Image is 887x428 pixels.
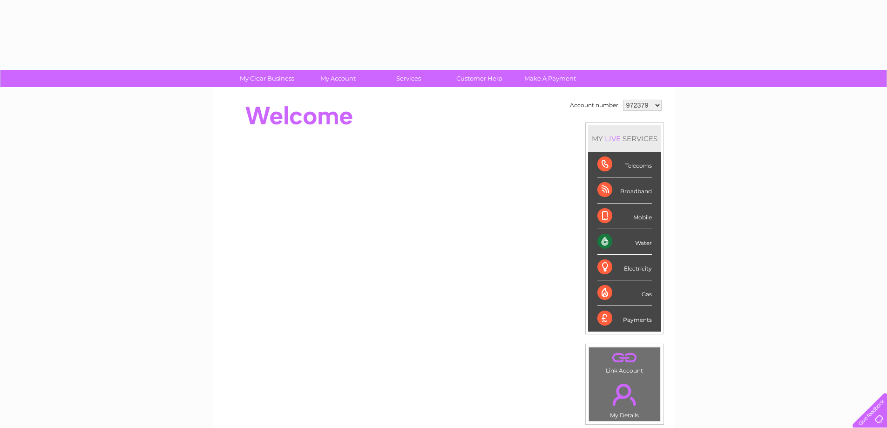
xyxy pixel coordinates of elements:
a: My Account [299,70,376,87]
a: . [591,350,658,366]
a: Make A Payment [512,70,589,87]
div: Telecoms [597,152,652,177]
div: Gas [597,280,652,306]
div: Broadband [597,177,652,203]
div: Payments [597,306,652,331]
div: MY SERVICES [588,125,661,152]
a: Customer Help [441,70,518,87]
a: Services [370,70,447,87]
td: Link Account [589,347,661,376]
div: Water [597,229,652,255]
div: Electricity [597,255,652,280]
a: . [591,378,658,411]
td: My Details [589,376,661,421]
a: My Clear Business [229,70,305,87]
div: Mobile [597,204,652,229]
div: LIVE [603,134,623,143]
td: Account number [568,97,621,113]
